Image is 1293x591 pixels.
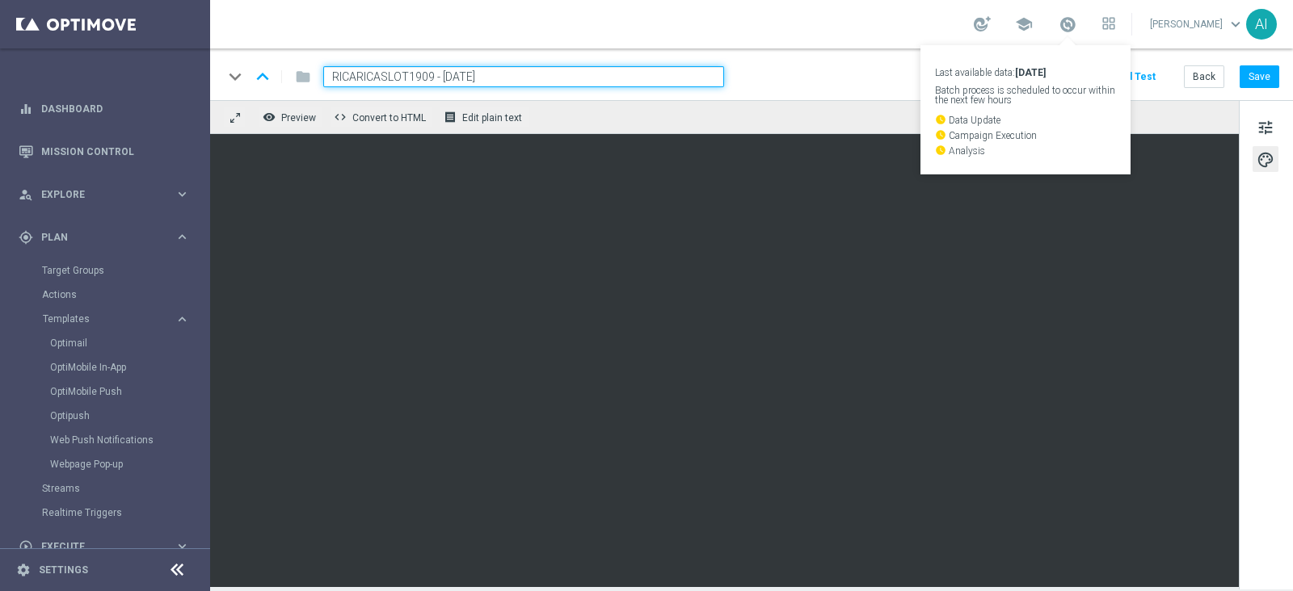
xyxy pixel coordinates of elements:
[50,337,168,350] a: Optimail
[1057,12,1078,38] a: Last available data:[DATE] Batch process is scheduled to occur within the next few hours watch_la...
[16,563,31,577] i: settings
[1227,15,1245,33] span: keyboard_arrow_down
[935,129,1116,140] p: Campaign Execution
[19,187,33,202] i: person_search
[42,264,168,277] a: Target Groups
[18,103,191,115] button: equalizer Dashboard
[935,145,946,156] i: watch_later
[50,355,208,379] div: OptiMobile In-App
[440,107,529,128] button: receipt Edit plain text
[175,187,190,202] i: keyboard_arrow_right
[42,482,168,495] a: Streams
[41,130,190,173] a: Mission Control
[935,86,1116,105] p: Batch process is scheduled to occur within the next few hours
[935,114,1116,125] p: Data Update
[19,230,33,245] i: gps_fixed
[42,501,208,525] div: Realtime Triggers
[18,145,191,158] button: Mission Control
[19,187,175,202] div: Explore
[43,314,158,324] span: Templates
[935,145,1116,156] p: Analysis
[259,107,323,128] button: remove_red_eye Preview
[19,539,33,554] i: play_circle_outline
[175,229,190,245] i: keyboard_arrow_right
[935,129,946,140] i: watch_later
[1148,12,1246,36] a: [PERSON_NAME]keyboard_arrow_down
[462,112,522,124] span: Edit plain text
[42,258,208,283] div: Target Groups
[42,476,208,501] div: Streams
[39,565,88,575] a: Settings
[42,307,208,476] div: Templates
[444,111,457,124] i: receipt
[18,540,191,553] button: play_circle_outline Execute keyboard_arrow_right
[18,231,191,244] button: gps_fixed Plan keyboard_arrow_right
[19,539,175,554] div: Execute
[1015,67,1046,78] strong: [DATE]
[43,314,175,324] div: Templates
[50,331,208,355] div: Optimail
[41,542,175,551] span: Execute
[42,288,168,301] a: Actions
[1257,117,1274,138] span: tune
[42,283,208,307] div: Actions
[263,111,276,124] i: remove_red_eye
[50,361,168,374] a: OptiMobile In-App
[175,312,190,327] i: keyboard_arrow_right
[19,87,190,130] div: Dashboard
[50,409,168,422] a: Optipush
[935,68,1116,78] p: Last available data:
[50,434,168,446] a: Web Push Notifications
[1106,66,1158,88] button: Send Test
[18,188,191,201] button: person_search Explore keyboard_arrow_right
[281,112,316,124] span: Preview
[1015,15,1033,33] span: school
[251,65,275,89] i: keyboard_arrow_up
[41,233,175,242] span: Plan
[175,539,190,554] i: keyboard_arrow_right
[50,385,168,398] a: OptiMobile Push
[1246,9,1277,40] div: AI
[1257,149,1274,170] span: palette
[935,114,946,125] i: watch_later
[330,107,433,128] button: code Convert to HTML
[50,428,208,452] div: Web Push Notifications
[19,102,33,116] i: equalizer
[334,111,347,124] span: code
[42,506,168,519] a: Realtime Triggers
[50,379,208,404] div: OptiMobile Push
[1240,65,1279,88] button: Save
[41,87,190,130] a: Dashboard
[1253,114,1278,140] button: tune
[1253,146,1278,172] button: palette
[19,230,175,245] div: Plan
[352,112,426,124] span: Convert to HTML
[41,190,175,199] span: Explore
[50,458,168,471] a: Webpage Pop-up
[50,404,208,428] div: Optipush
[50,452,208,476] div: Webpage Pop-up
[42,312,191,325] button: Templates keyboard_arrow_right
[19,130,190,173] div: Mission Control
[323,66,724,87] input: Enter a unique template name
[1184,65,1224,88] button: Back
